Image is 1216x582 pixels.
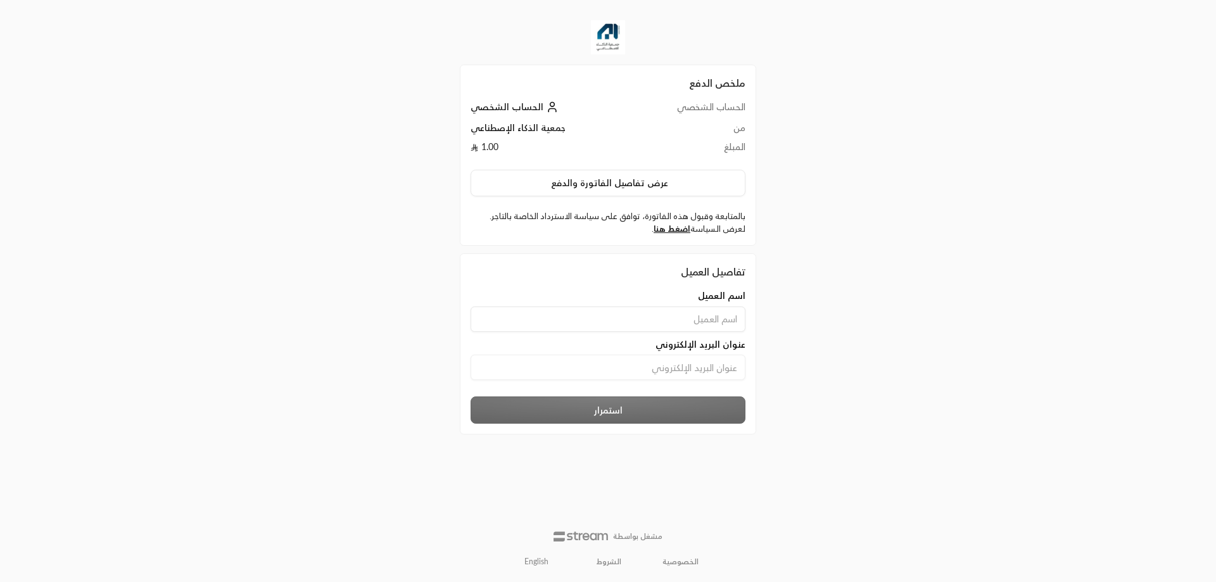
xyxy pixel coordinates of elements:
a: English [517,552,555,572]
a: اضغط هنا [654,224,690,234]
a: الشروط [597,557,621,567]
span: عنوان البريد الإلكتروني [655,338,745,351]
td: 1.00 [471,141,630,160]
span: اسم العميل [698,289,745,302]
td: من [630,122,745,141]
button: عرض تفاصيل الفاتورة والدفع [471,170,745,196]
td: جمعية الذكاء الإصطناعي [471,122,630,141]
a: الحساب الشخصي [471,101,561,112]
label: بالمتابعة وقبول هذه الفاتورة، توافق على سياسة الاسترداد الخاصة بالتاجر. لعرض السياسة . [471,210,745,235]
input: عنوان البريد الإلكتروني [471,355,745,380]
div: تفاصيل العميل [471,264,745,279]
a: الخصوصية [662,557,699,567]
td: الحساب الشخصي [630,101,745,122]
p: مشغل بواسطة [613,531,662,541]
input: اسم العميل [471,307,745,332]
h2: ملخص الدفع [471,75,745,91]
img: Company Logo [591,20,625,54]
span: الحساب الشخصي [471,101,543,112]
td: المبلغ [630,141,745,160]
